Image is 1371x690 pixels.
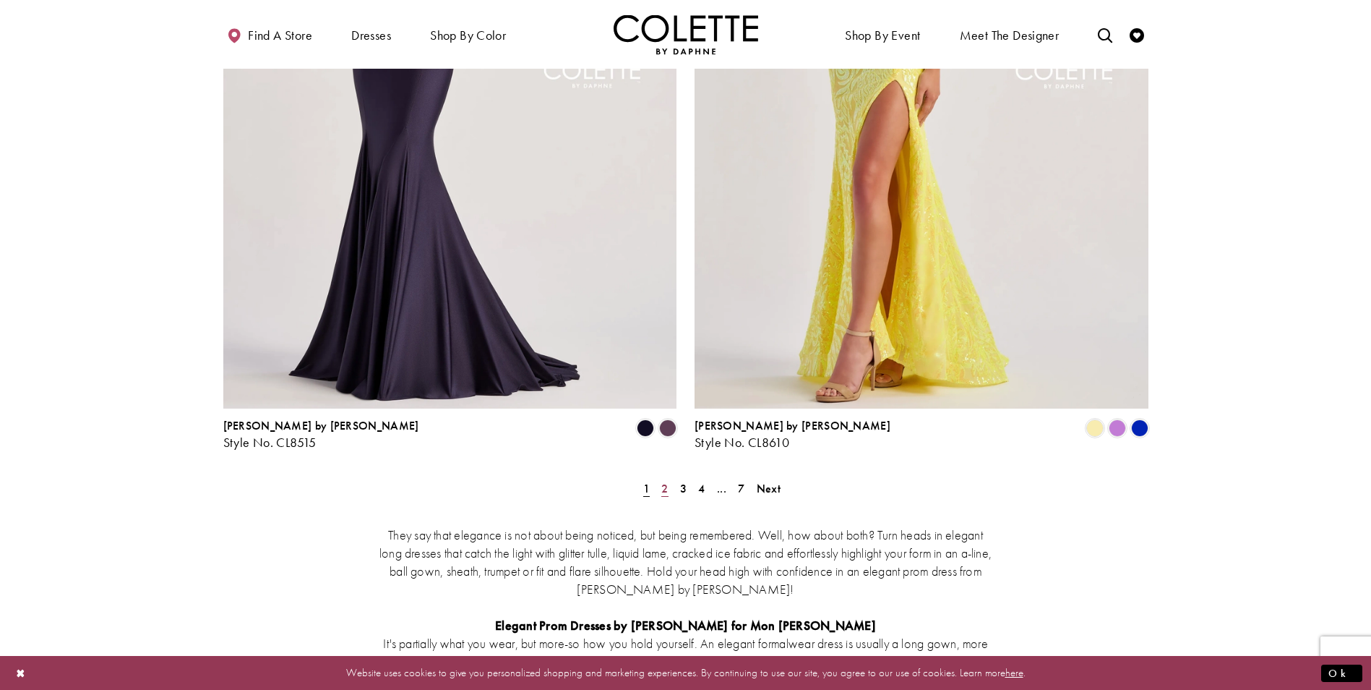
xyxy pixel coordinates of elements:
p: Website uses cookies to give you personalized shopping and marketing experiences. By continuing t... [104,663,1267,683]
a: Page 7 [734,478,749,499]
i: Plum [659,419,676,437]
a: ... [713,478,731,499]
span: Current Page [639,478,654,499]
span: Dresses [351,28,391,43]
span: Dresses [348,14,395,54]
span: 2 [661,481,668,496]
button: Close Dialog [9,660,33,686]
span: Shop by color [426,14,510,54]
a: here [1005,665,1023,680]
span: Shop by color [430,28,506,43]
span: 4 [698,481,705,496]
strong: Elegant Prom Dresses by [PERSON_NAME] for Mon [PERSON_NAME] [495,617,876,634]
i: Midnight [637,419,654,437]
div: Colette by Daphne Style No. CL8515 [223,419,419,450]
div: Colette by Daphne Style No. CL8610 [695,419,890,450]
span: 3 [680,481,687,496]
a: Toggle search [1094,14,1116,54]
span: [PERSON_NAME] by [PERSON_NAME] [223,418,419,433]
span: Style No. CL8515 [223,434,317,451]
span: 1 [643,481,650,496]
a: Check Wishlist [1126,14,1148,54]
img: Colette by Daphne [614,14,758,54]
span: Shop By Event [845,28,920,43]
a: Find a store [223,14,316,54]
a: Visit Home Page [614,14,758,54]
span: [PERSON_NAME] by [PERSON_NAME] [695,418,890,433]
span: 7 [738,481,744,496]
i: Orchid [1109,419,1126,437]
span: Find a store [248,28,312,43]
p: They say that elegance is not about being noticed, but being remembered. Well, how about both? Tu... [379,526,993,598]
span: Style No. CL8610 [695,434,789,451]
span: Next [757,481,781,496]
a: Meet the designer [956,14,1063,54]
button: Submit Dialog [1321,664,1362,682]
i: Royal Blue [1131,419,1148,437]
a: Page 3 [676,478,691,499]
a: Next Page [752,478,785,499]
span: ... [717,481,726,496]
a: Page 4 [694,478,709,499]
i: Sunshine [1086,419,1104,437]
a: Page 2 [657,478,672,499]
span: Shop By Event [841,14,924,54]
span: Meet the designer [960,28,1060,43]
